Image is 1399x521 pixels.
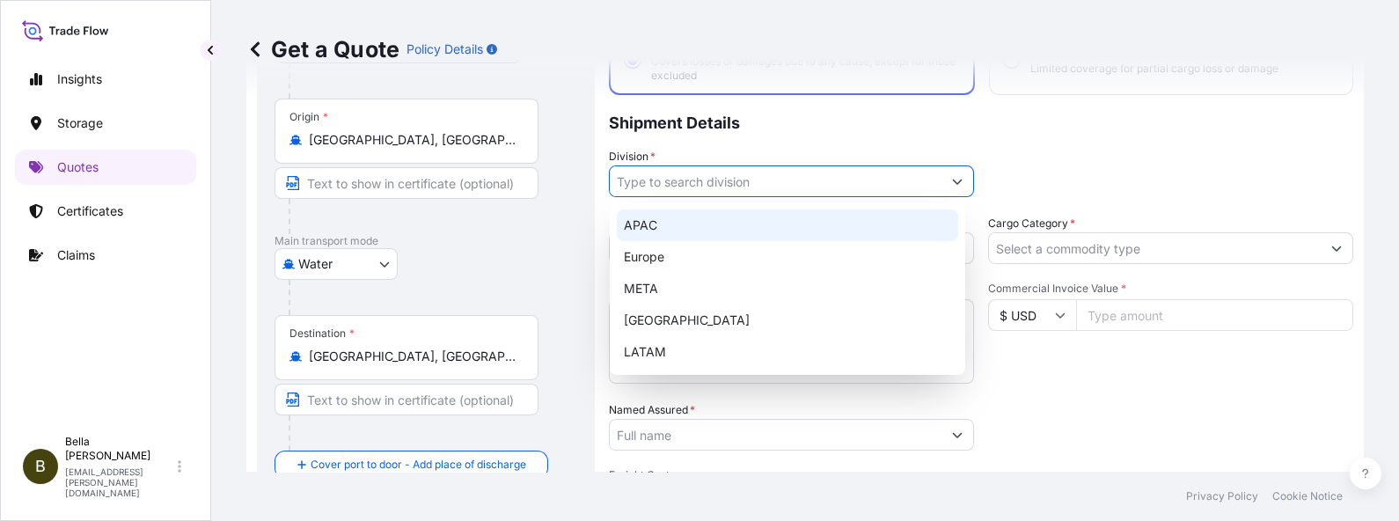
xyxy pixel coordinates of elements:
div: Europe [617,241,958,273]
p: Policy Details [407,40,483,58]
div: Suggestions [617,209,958,368]
p: Main transport mode [275,234,577,248]
label: CIF Markup [988,468,1046,486]
input: Select a commodity type [989,232,1321,264]
p: Shipment Details [609,95,1353,148]
button: Show suggestions [1321,232,1352,264]
div: META [617,273,958,305]
div: [GEOGRAPHIC_DATA] [617,305,958,336]
p: Insights [57,70,102,88]
input: Origin [309,131,516,149]
button: Show suggestions [941,165,973,197]
p: [EMAIL_ADDRESS][PERSON_NAME][DOMAIN_NAME] [65,466,174,498]
label: Cargo Category [988,215,1075,232]
p: Privacy Policy [1186,489,1258,503]
p: Get a Quote [246,35,399,63]
span: Commercial Invoice Value [988,282,1353,296]
input: Full name [610,419,941,451]
label: Division [609,148,656,165]
label: Named Assured [609,401,695,419]
div: Destination [289,327,355,341]
span: Cover port to door - Add place of discharge [311,456,526,473]
input: Type amount [1076,299,1353,331]
input: Destination [309,348,516,365]
p: Bella [PERSON_NAME] [65,435,174,463]
p: Certificates [57,202,123,220]
span: B [35,458,46,475]
div: LATAM [617,336,958,368]
button: Show suggestions [941,419,973,451]
p: Claims [57,246,95,264]
p: Quotes [57,158,99,176]
button: Select transport [275,248,398,280]
p: Storage [57,114,103,132]
p: Cookie Notice [1272,489,1343,503]
input: Text to appear on certificate [275,384,538,415]
input: Text to appear on certificate [275,167,538,199]
span: Freight Cost [609,468,974,482]
input: Type to search division [610,165,941,197]
span: Water [298,255,333,273]
div: APAC [617,209,958,241]
div: Origin [289,110,328,124]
